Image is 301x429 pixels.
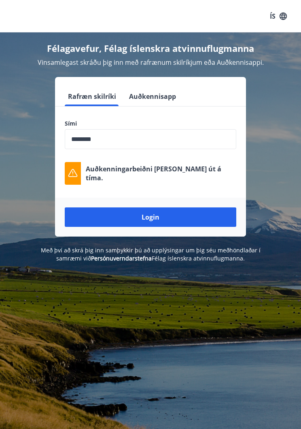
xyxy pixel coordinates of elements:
[65,87,119,106] button: Rafræn skilríki
[10,42,291,54] h4: Félagavefur, Félag íslenskra atvinnuflugmanna
[86,164,236,182] p: Auðkenningarbeiðni [PERSON_NAME] út á tíma.
[38,58,264,67] span: Vinsamlegast skráðu þig inn með rafrænum skilríkjum eða Auðkennisappi.
[265,9,291,23] button: ÍS
[65,120,236,128] label: Sími
[41,246,261,262] span: Með því að skrá þig inn samþykkir þú að upplýsingar um þig séu meðhöndlaðar í samræmi við Félag í...
[126,87,179,106] button: Auðkennisapp
[65,207,236,227] button: Login
[91,254,152,262] a: Persónuverndarstefna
